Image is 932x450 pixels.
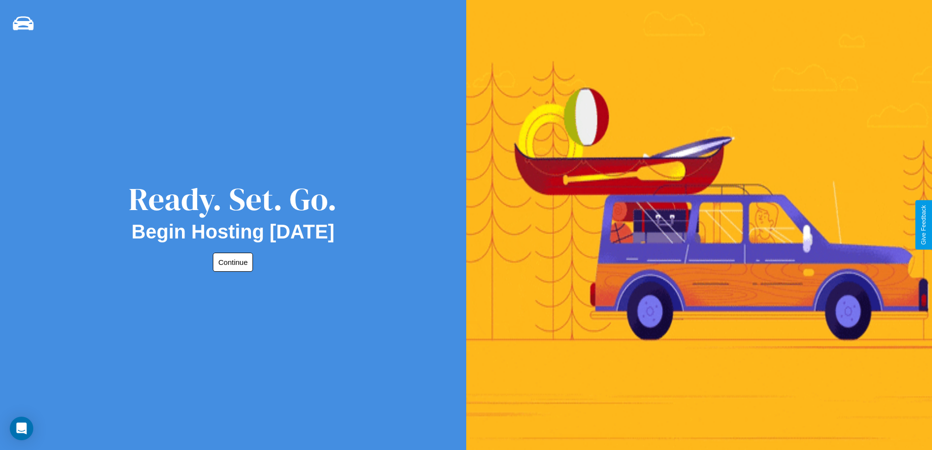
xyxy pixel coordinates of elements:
[132,221,335,243] h2: Begin Hosting [DATE]
[10,417,33,440] div: Open Intercom Messenger
[920,205,927,245] div: Give Feedback
[129,177,337,221] div: Ready. Set. Go.
[213,253,253,272] button: Continue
